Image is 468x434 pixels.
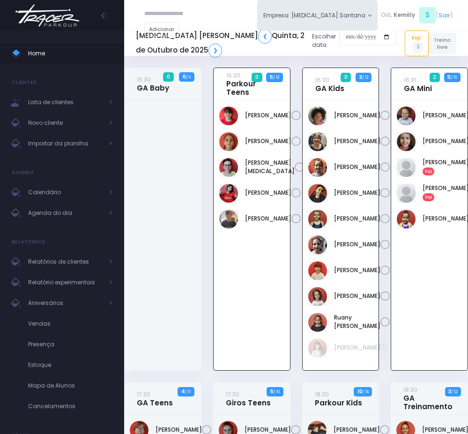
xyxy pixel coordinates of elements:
[28,117,103,129] span: Novo cliente
[334,292,380,300] a: [PERSON_NAME]
[245,111,291,120] a: [PERSON_NAME]
[12,163,35,182] h4: Agenda
[28,137,103,150] span: Importar da planilha
[219,132,238,151] img: Anna Júlia Roque Silva
[334,214,380,223] a: [PERSON_NAME]
[308,158,327,177] img: Lara Prado Pfefer
[315,390,362,407] a: 18:30Parkour Kids
[397,158,416,177] img: Melissa Carrozza
[438,11,450,20] a: Sair
[144,23,179,37] a: Adicionar
[28,207,103,219] span: Agenda do dia
[308,132,327,151] img: Heloisa Frederico Mota
[245,189,291,197] a: [PERSON_NAME]
[28,297,103,309] span: Aniversários
[397,184,416,203] img: Alice Carrozza
[270,388,274,395] strong: 5
[334,163,380,171] a: [PERSON_NAME]
[28,276,103,289] span: Relatório experimentais
[341,73,351,82] span: 0
[252,73,262,82] span: 0
[357,388,363,395] strong: 10
[245,137,291,145] a: [PERSON_NAME]
[315,76,344,93] a: 16:30GA Kids
[245,214,291,223] a: [PERSON_NAME]
[28,96,103,108] span: Lista de clientes
[308,287,327,306] img: Nina Diniz Scatena Alves
[28,186,103,198] span: Calendário
[378,6,456,25] div: [ ]
[137,76,151,84] small: 15:30
[226,71,275,97] a: 16:30Parkour Teens
[28,47,112,60] span: Home
[419,7,436,23] span: S
[448,388,451,395] strong: 3
[12,233,45,251] h4: Relatórios
[334,137,380,145] a: [PERSON_NAME]
[447,74,451,81] strong: 5
[28,318,112,330] span: Vendas
[137,390,173,407] a: 17:30GA Teens
[405,30,429,56] a: Exp2
[226,390,271,407] a: 17:30Giros Teens
[219,210,238,228] img: Lucas figueiredo guedes
[363,389,369,395] small: / 16
[334,313,380,330] a: Ruany [PERSON_NAME]
[308,107,327,125] img: Giulia Coelho Mariano
[136,26,396,60] div: Escolher data:
[381,11,392,19] span: Olá,
[334,111,380,120] a: [PERSON_NAME]
[308,339,327,358] img: Larissa Teodoro Dangebel de Oliveira
[334,426,380,434] a: [PERSON_NAME]
[219,107,238,125] img: Anna Helena Roque Silva
[226,71,240,79] small: 16:30
[28,256,103,268] span: Relatórios de clientes
[308,236,327,254] img: Mariana Garzuzi Palma
[308,210,327,228] img: Manuela Andrade Bertolla
[423,193,434,201] span: Exp
[429,33,456,54] a: Treino livre
[451,389,457,395] small: / 12
[362,75,368,80] small: / 12
[315,76,329,84] small: 16:30
[181,388,185,395] strong: 4
[273,75,279,80] small: / 10
[156,426,202,434] a: [PERSON_NAME]
[397,107,416,125] img: Malu Souza de Carvalho
[163,72,173,82] span: 0
[226,390,239,398] small: 17:30
[308,313,327,332] img: Ruany Liz Franco Delgado
[403,386,417,394] small: 18:30
[136,29,305,57] h5: [MEDICAL_DATA] [PERSON_NAME] Quinta, 2 de Outubro de 2025
[28,359,112,371] span: Estoque
[270,74,273,81] strong: 5
[430,73,440,82] span: 2
[334,266,380,274] a: [PERSON_NAME]
[208,44,222,58] a: ❯
[185,389,191,395] small: / 11
[404,76,416,84] small: 16:31
[12,73,37,92] h4: Clientes
[245,426,291,434] a: [PERSON_NAME]
[334,189,380,197] a: [PERSON_NAME]
[412,41,423,53] span: 2
[397,132,416,151] img: Maria Helena Coelho Mariano
[397,210,416,228] img: Maria Cecília Menezes Rodrigues
[334,240,380,249] a: [PERSON_NAME]
[137,390,150,398] small: 17:30
[403,385,453,411] a: 18:30GA Treinamento
[28,338,112,350] span: Presença
[274,389,280,395] small: / 10
[404,76,432,93] a: 16:31GA Mini
[258,29,272,43] a: ❮
[394,11,415,19] span: Kemilly
[28,400,112,412] span: Cancelamentos
[451,75,457,80] small: / 10
[423,168,434,175] span: Exp
[308,184,327,203] img: Livia Baião Gomes
[183,73,186,80] strong: 6
[334,343,380,352] a: [PERSON_NAME]
[219,184,238,203] img: Lorena mie sato ayres
[359,74,362,81] strong: 3
[219,158,238,177] img: João Vitor Fontan Nicoleti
